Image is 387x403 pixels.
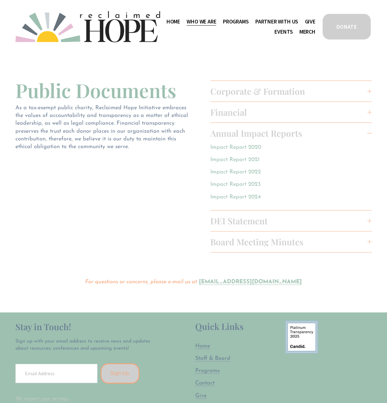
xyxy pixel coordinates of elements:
button: Corporate & Formation [210,81,372,102]
span: Home [195,343,210,349]
h2: Stay in Touch! [15,320,162,333]
img: Reclaimed Hope Initiative [15,11,160,42]
a: Impact Report 2020 [210,144,261,150]
a: Home [167,17,180,27]
a: Events [274,27,293,37]
span: Public Documents [15,77,176,103]
span: Programs [195,368,220,374]
input: Email Address [15,364,97,383]
span: Quick Links [195,321,244,332]
a: Impact Report 2023 [210,181,261,187]
a: Contact [195,379,215,387]
a: Merch [299,27,315,37]
a: folder dropdown [187,17,216,27]
span: Staff & Board [195,355,230,361]
span: Who We Are [187,17,216,26]
img: 9878580 [285,320,318,354]
span: Financial [210,106,367,118]
a: Give [305,17,315,27]
button: Sign Up [101,363,139,384]
span: Give [195,393,207,399]
a: folder dropdown [223,17,249,27]
span: Board Meeting Minutes [210,236,367,247]
span: Programs [223,17,249,26]
span: Annual Impact Reports [210,127,367,139]
a: Impact Report 2024 [210,194,261,200]
a: Give [195,392,207,400]
span: DEI Statement [210,215,367,226]
a: Programs [195,367,220,375]
span: Partner With Us [255,17,298,26]
button: Board Meeting Minutes [210,231,372,252]
p: Sign up with your email address to receive news and updates about resources, conferences and upco... [15,338,162,352]
a: folder dropdown [255,17,298,27]
span: As a tax-exempt public charity, Reclaimed Hope Initiative embraces the values of accountability a... [15,105,190,150]
a: Impact Report 2022 [210,169,261,175]
em: For questions or concerns, please e-mail us at [85,279,197,285]
button: Annual Impact Reports [210,123,372,143]
span: Corporate & Formation [210,85,367,97]
div: Annual Impact Reports [210,143,372,210]
a: DONATE [322,13,372,40]
span: Sign Up [111,370,129,376]
span: Contact [195,380,215,386]
a: Staff & Board [195,355,230,362]
a: Home [195,342,210,350]
button: Financial [210,102,372,123]
a: Impact Report 2021 [210,157,260,163]
button: DEI Statement [210,210,372,231]
a: [EMAIL_ADDRESS][DOMAIN_NAME] [199,279,302,285]
a: We respect your privacy. [15,396,69,401]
